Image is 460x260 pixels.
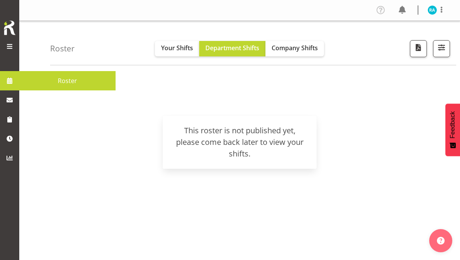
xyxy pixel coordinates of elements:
[445,104,460,156] button: Feedback - Show survey
[265,41,324,56] button: Company Shifts
[437,237,445,245] img: help-xxl-2.png
[155,41,199,56] button: Your Shifts
[23,75,112,87] span: Roster
[199,41,265,56] button: Department Shifts
[19,71,116,90] a: Roster
[449,111,456,138] span: Feedback
[172,125,307,160] div: This roster is not published yet, please come back later to view your shifts.
[428,5,437,15] img: rachna-anderson11498.jpg
[50,44,75,53] h4: Roster
[2,19,17,36] img: Rosterit icon logo
[272,44,318,52] span: Company Shifts
[205,44,259,52] span: Department Shifts
[410,40,427,57] button: Download a PDF of the roster according to the set date range.
[433,40,450,57] button: Filter Shifts
[161,44,193,52] span: Your Shifts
